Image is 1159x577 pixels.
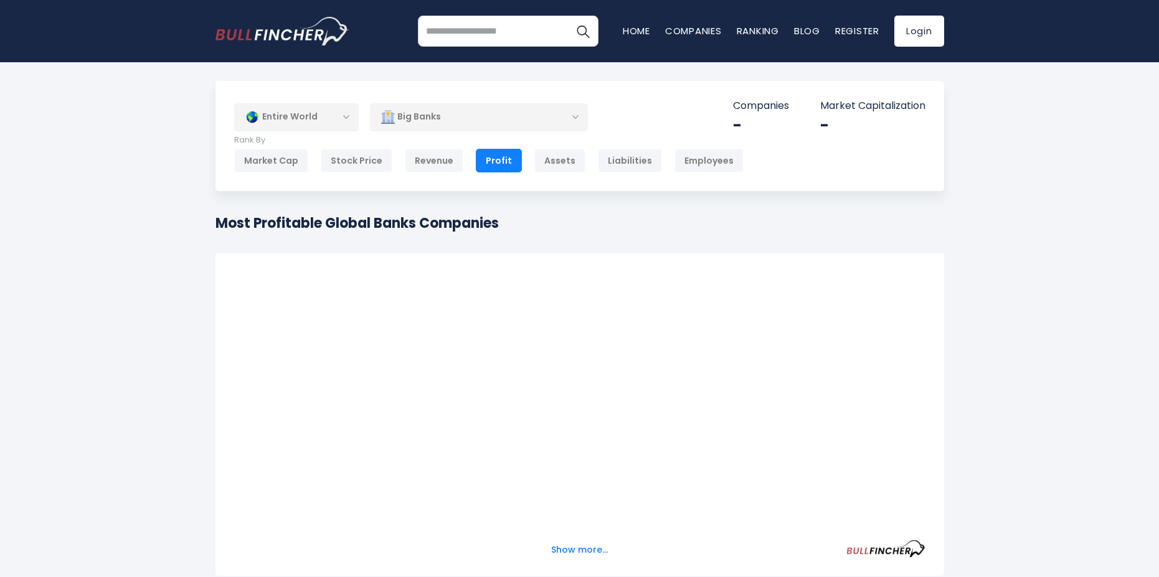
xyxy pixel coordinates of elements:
[215,17,349,45] a: Go to homepage
[405,149,463,172] div: Revenue
[794,24,820,37] a: Blog
[215,17,349,45] img: bullfincher logo
[623,24,650,37] a: Home
[835,24,879,37] a: Register
[733,100,789,113] p: Companies
[820,116,925,135] div: -
[737,24,779,37] a: Ranking
[321,149,392,172] div: Stock Price
[820,100,925,113] p: Market Capitalization
[370,103,588,131] div: Big Banks
[567,16,598,47] button: Search
[894,16,944,47] a: Login
[234,135,744,146] p: Rank By
[476,149,522,172] div: Profit
[733,116,789,135] div: -
[234,103,359,131] div: Entire World
[598,149,662,172] div: Liabilities
[674,149,744,172] div: Employees
[544,540,615,560] button: Show more...
[665,24,722,37] a: Companies
[234,149,308,172] div: Market Cap
[215,213,499,233] h1: Most Profitable Global Banks Companies
[534,149,585,172] div: Assets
